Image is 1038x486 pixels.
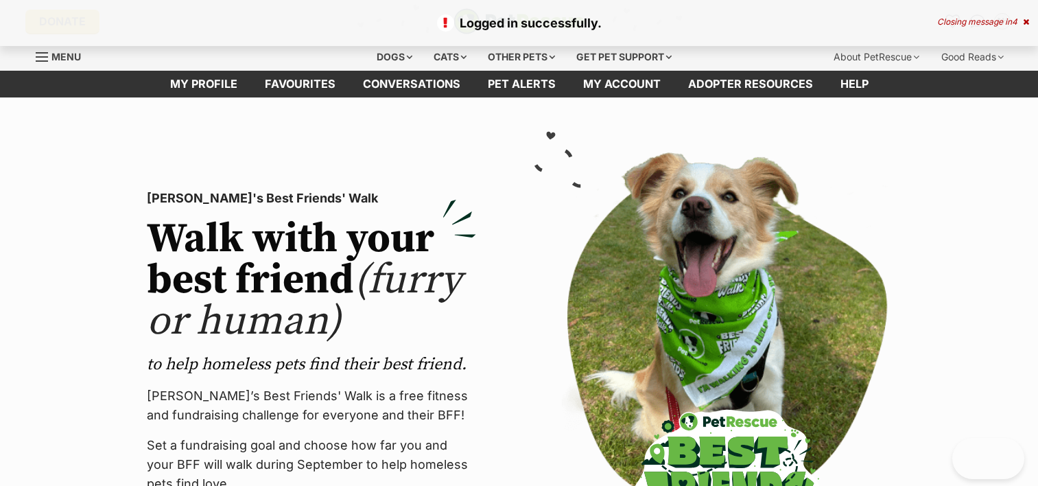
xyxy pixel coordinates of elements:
div: Good Reads [932,43,1013,71]
a: conversations [349,71,474,97]
a: My profile [156,71,251,97]
div: Get pet support [567,43,681,71]
p: [PERSON_NAME]'s Best Friends' Walk [147,189,476,208]
span: (furry or human) [147,255,462,347]
h2: Walk with your best friend [147,219,476,343]
a: Help [827,71,882,97]
div: About PetRescue [824,43,929,71]
a: Menu [36,43,91,68]
a: My account [569,71,674,97]
a: Favourites [251,71,349,97]
span: Menu [51,51,81,62]
iframe: Help Scout Beacon - Open [952,438,1024,479]
p: [PERSON_NAME]’s Best Friends' Walk is a free fitness and fundraising challenge for everyone and t... [147,386,476,425]
div: Dogs [367,43,422,71]
div: Cats [424,43,476,71]
p: to help homeless pets find their best friend. [147,354,476,375]
a: Adopter resources [674,71,827,97]
div: Other pets [478,43,565,71]
a: Pet alerts [474,71,569,97]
